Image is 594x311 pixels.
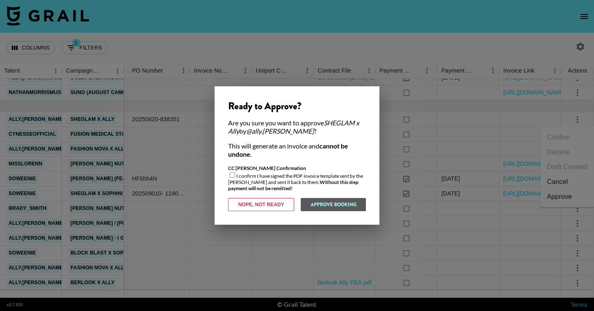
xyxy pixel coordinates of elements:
div: Are you sure you want to approve by ? [228,119,366,135]
strong: CC [PERSON_NAME] Confirmation [228,165,306,171]
em: @ ally.[PERSON_NAME] [246,127,314,135]
div: I confirm I have signed the PDF invoice template sent by the [PERSON_NAME] and sent it back to them. [228,165,366,191]
strong: cannot be undone [228,142,348,158]
em: SHEGLAM x Ally [228,119,359,135]
div: This will generate an invoice and . [228,142,366,158]
strong: Without this step payment will not be remitted! [228,179,358,191]
button: Approve Booking [301,198,366,211]
button: Nope, Not Ready [228,198,294,211]
div: Ready to Approve? [228,100,366,112]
